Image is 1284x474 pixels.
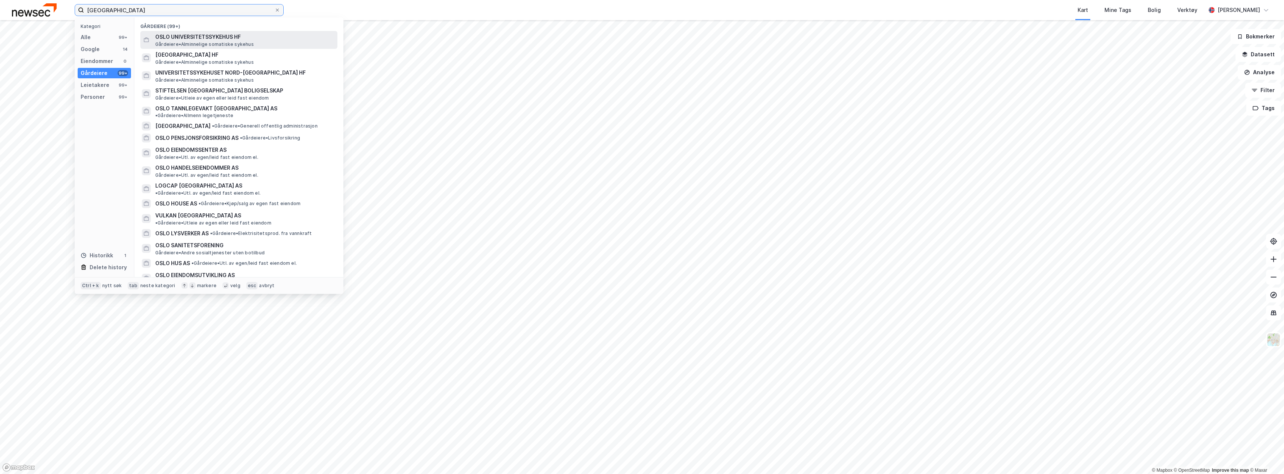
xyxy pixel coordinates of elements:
div: avbryt [259,283,274,289]
div: Eiendommer [81,57,113,66]
span: • [240,135,242,141]
span: LOGCAP [GEOGRAPHIC_DATA] AS [155,181,242,190]
div: Verktøy [1177,6,1197,15]
div: 1 [122,252,128,258]
span: OSLO TANNLEGEVAKT [GEOGRAPHIC_DATA] AS [155,104,277,113]
span: • [199,201,201,206]
div: Kart [1078,6,1088,15]
div: 99+ [118,34,128,40]
button: Tags [1246,101,1281,116]
div: Personer [81,92,105,101]
span: • [210,230,212,236]
span: Gårdeiere • Alminnelige somatiske sykehus [155,59,254,65]
div: esc [246,282,258,289]
span: • [155,113,158,118]
span: OSLO SANITETSFORENING [155,241,334,250]
a: OpenStreetMap [1174,468,1210,473]
div: [PERSON_NAME] [1218,6,1260,15]
span: OSLO HOUSE AS [155,199,197,208]
span: Gårdeiere • Utl. av egen/leid fast eiendom el. [191,260,297,266]
span: UNIVERSITETSSYKEHUSET NORD-[GEOGRAPHIC_DATA] HF [155,68,334,77]
span: STIFTELSEN [GEOGRAPHIC_DATA] BOLIGSELSKAP [155,86,334,95]
a: Mapbox homepage [2,463,35,472]
span: • [191,260,194,266]
span: OSLO LYSVERKER AS [155,229,209,238]
div: velg [230,283,240,289]
div: Gårdeiere (99+) [134,18,343,31]
div: Google [81,45,100,54]
span: VULKAN [GEOGRAPHIC_DATA] AS [155,211,241,220]
div: Gårdeiere [81,69,107,78]
span: Gårdeiere • Alminnelige somatiske sykehus [155,77,254,83]
span: Gårdeiere • Generell offentlig administrasjon [212,123,318,129]
span: OSLO EIENDOMSSENTER AS [155,145,334,154]
div: Kontrollprogram for chat [1247,438,1284,474]
span: Gårdeiere • Elektrisitetsprod. fra vannkraft [210,230,312,236]
div: Leietakere [81,81,109,90]
img: newsec-logo.f6e21ccffca1b3a03d2d.png [12,3,57,16]
button: Analyse [1238,65,1281,80]
span: OSLO EIENDOMSUTVIKLING AS [155,271,334,280]
div: tab [128,282,139,289]
div: nytt søk [102,283,122,289]
input: Søk på adresse, matrikkel, gårdeiere, leietakere eller personer [84,4,274,16]
div: Ctrl + k [81,282,101,289]
span: Gårdeiere • Andre sosialtjenester uten botilbud [155,250,265,256]
span: OSLO PENSJONSFORSIKRING AS [155,134,239,142]
iframe: Chat Widget [1247,438,1284,474]
div: Mine Tags [1104,6,1131,15]
span: Gårdeiere • Kjøp/salg av egen fast eiendom [199,201,300,207]
div: 99+ [118,70,128,76]
div: Bolig [1148,6,1161,15]
span: • [155,220,158,226]
div: Alle [81,33,91,42]
div: 99+ [118,94,128,100]
span: Gårdeiere • Livsforsikring [240,135,300,141]
span: Gårdeiere • Utl. av egen/leid fast eiendom el. [155,154,258,160]
button: Filter [1245,83,1281,98]
span: OSLO HANDELSEIENDOMMER AS [155,163,334,172]
span: [GEOGRAPHIC_DATA] [155,122,211,131]
div: markere [197,283,216,289]
div: 0 [122,58,128,64]
div: Delete history [90,263,127,272]
span: Gårdeiere • Allmenn legetjeneste [155,113,233,119]
span: OSLO UNIVERSITETSSYKEHUS HF [155,32,334,41]
img: Z [1266,333,1281,347]
span: Gårdeiere • Utleie av egen eller leid fast eiendom [155,220,271,226]
span: • [155,190,158,196]
span: Gårdeiere • Utl. av egen/leid fast eiendom el. [155,190,261,196]
span: • [212,123,214,129]
div: 99+ [118,82,128,88]
button: Bokmerker [1231,29,1281,44]
a: Mapbox [1152,468,1172,473]
div: 14 [122,46,128,52]
span: Gårdeiere • Utleie av egen eller leid fast eiendom [155,95,269,101]
span: Gårdeiere • Alminnelige somatiske sykehus [155,41,254,47]
div: Kategori [81,23,131,29]
div: neste kategori [140,283,175,289]
span: Gårdeiere • Utl. av egen/leid fast eiendom el. [155,172,258,178]
span: [GEOGRAPHIC_DATA] HF [155,50,334,59]
button: Datasett [1235,47,1281,62]
a: Improve this map [1212,468,1249,473]
div: Historikk [81,251,113,260]
span: OSLO HUS AS [155,259,190,268]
